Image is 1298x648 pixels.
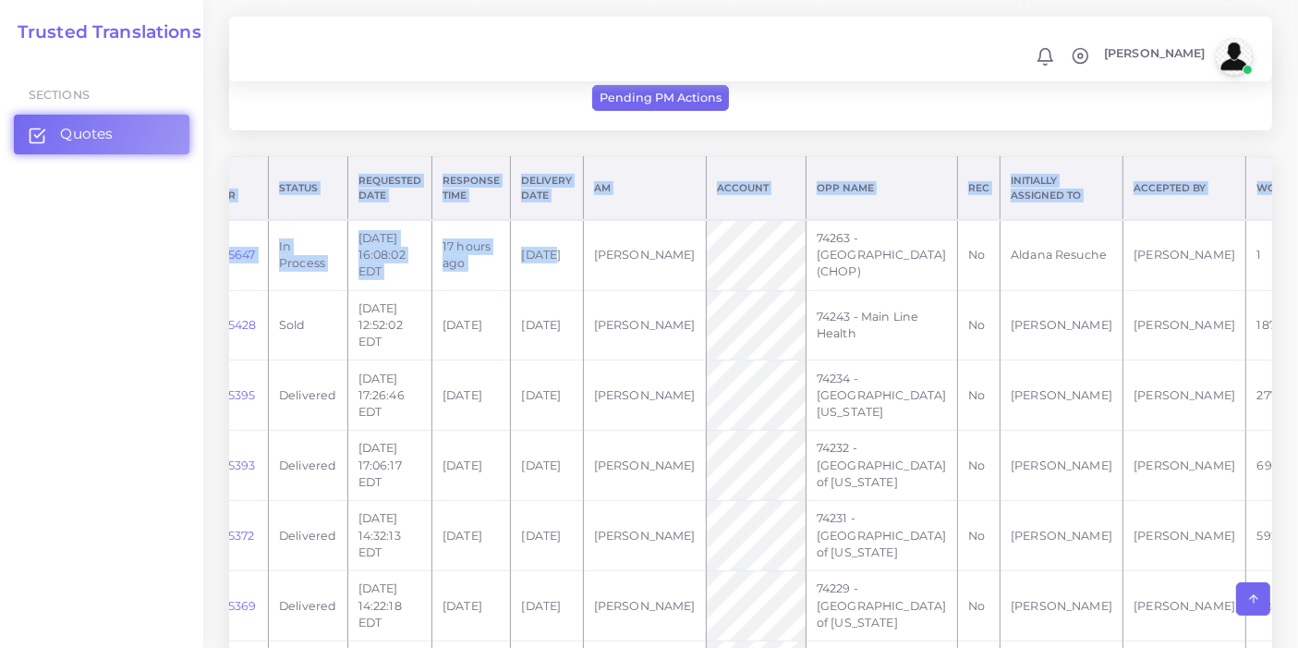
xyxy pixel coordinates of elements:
[1000,431,1122,501] td: [PERSON_NAME]
[706,157,806,220] th: Account
[268,501,347,571] td: Delivered
[431,501,510,571] td: [DATE]
[1000,501,1122,571] td: [PERSON_NAME]
[583,157,706,220] th: AM
[806,571,957,642] td: 74229 - [GEOGRAPHIC_DATA] of [US_STATE]
[268,290,347,361] td: Sold
[268,361,347,431] td: Delivered
[1104,48,1206,60] span: [PERSON_NAME]
[431,431,510,501] td: [DATE]
[431,571,510,642] td: [DATE]
[347,290,431,361] td: [DATE] 12:52:02 EDT
[29,88,90,102] span: Sections
[1216,38,1253,75] img: avatar
[583,290,706,361] td: [PERSON_NAME]
[1000,220,1122,290] td: Aldana Resuche
[806,290,957,361] td: 74243 - Main Line Health
[268,220,347,290] td: In Process
[957,501,1000,571] td: No
[511,220,583,290] td: [DATE]
[1123,290,1246,361] td: [PERSON_NAME]
[511,431,583,501] td: [DATE]
[806,501,957,571] td: 74231 - [GEOGRAPHIC_DATA] of [US_STATE]
[1000,571,1122,642] td: [PERSON_NAME]
[1123,361,1246,431] td: [PERSON_NAME]
[347,431,431,501] td: [DATE] 17:06:17 EDT
[268,157,347,220] th: Status
[806,431,957,501] td: 74232 - [GEOGRAPHIC_DATA] of [US_STATE]
[347,361,431,431] td: [DATE] 17:26:46 EDT
[511,290,583,361] td: [DATE]
[957,361,1000,431] td: No
[431,157,510,220] th: Response Time
[60,124,113,144] span: Quotes
[583,361,706,431] td: [PERSON_NAME]
[592,85,729,112] button: Pending PM Actions
[347,501,431,571] td: [DATE] 14:32:13 EDT
[957,290,1000,361] td: No
[431,290,510,361] td: [DATE]
[268,571,347,642] td: Delivered
[957,220,1000,290] td: No
[583,571,706,642] td: [PERSON_NAME]
[1123,431,1246,501] td: [PERSON_NAME]
[1095,38,1259,75] a: [PERSON_NAME]avatar
[347,220,431,290] td: [DATE] 16:08:02 EDT
[957,431,1000,501] td: No
[1123,571,1246,642] td: [PERSON_NAME]
[1123,157,1246,220] th: Accepted by
[511,571,583,642] td: [DATE]
[431,220,510,290] td: 17 hours ago
[957,571,1000,642] td: No
[1000,361,1122,431] td: [PERSON_NAME]
[1000,157,1122,220] th: Initially Assigned to
[5,22,201,43] a: Trusted Translations
[347,571,431,642] td: [DATE] 14:22:18 EDT
[1123,501,1246,571] td: [PERSON_NAME]
[14,115,189,153] a: Quotes
[511,157,583,220] th: Delivery Date
[957,157,1000,220] th: REC
[583,431,706,501] td: [PERSON_NAME]
[1000,290,1122,361] td: [PERSON_NAME]
[511,361,583,431] td: [DATE]
[806,157,957,220] th: Opp Name
[806,361,957,431] td: 74234 - [GEOGRAPHIC_DATA] [US_STATE]
[1123,220,1246,290] td: [PERSON_NAME]
[268,431,347,501] td: Delivered
[583,220,706,290] td: [PERSON_NAME]
[583,501,706,571] td: [PERSON_NAME]
[347,157,431,220] th: Requested Date
[431,361,510,431] td: [DATE]
[511,501,583,571] td: [DATE]
[806,220,957,290] td: 74263 - [GEOGRAPHIC_DATA] (CHOP)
